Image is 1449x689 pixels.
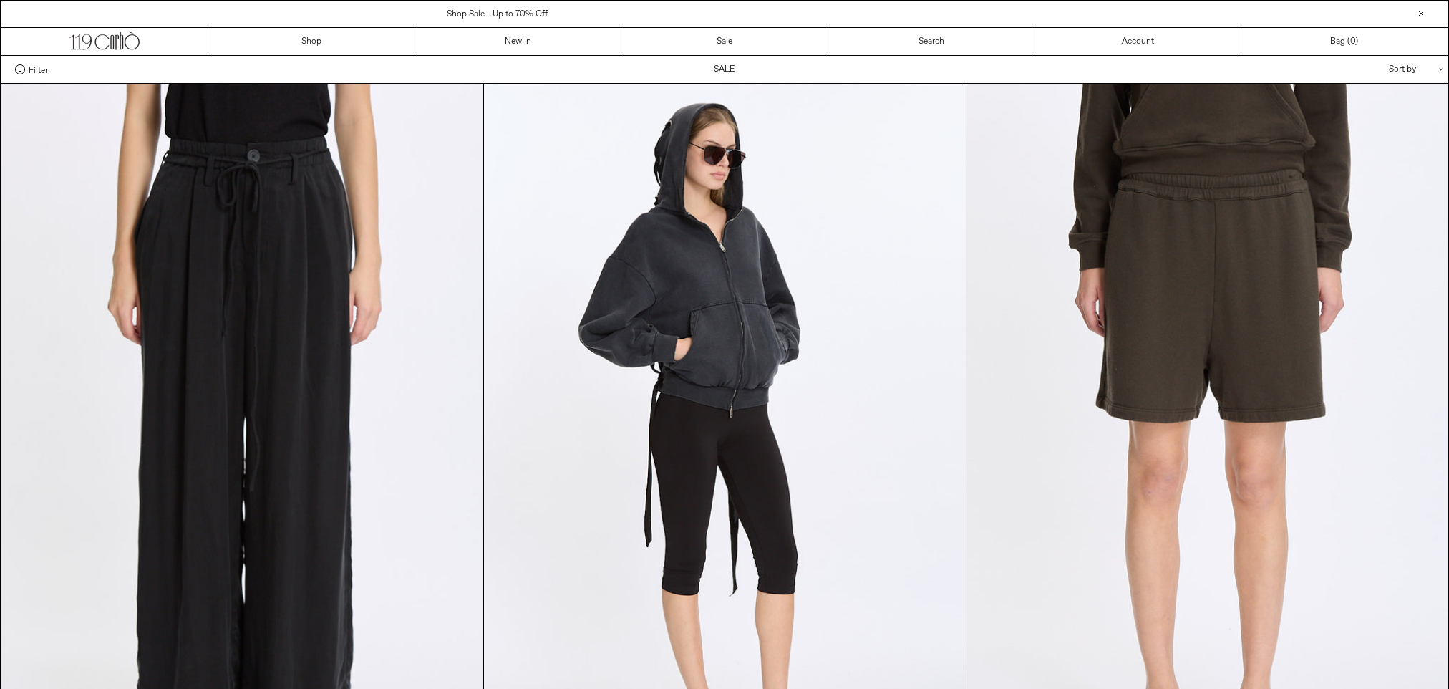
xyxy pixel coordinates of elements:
a: Shop [208,28,415,55]
span: 0 [1350,36,1355,47]
a: Bag () [1241,28,1448,55]
a: Sale [621,28,828,55]
a: Shop Sale - Up to 70% Off [447,9,548,20]
a: Search [828,28,1035,55]
span: ) [1350,35,1358,48]
span: Filter [29,64,48,74]
div: Sort by [1305,56,1434,83]
a: New In [415,28,622,55]
a: Account [1034,28,1241,55]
